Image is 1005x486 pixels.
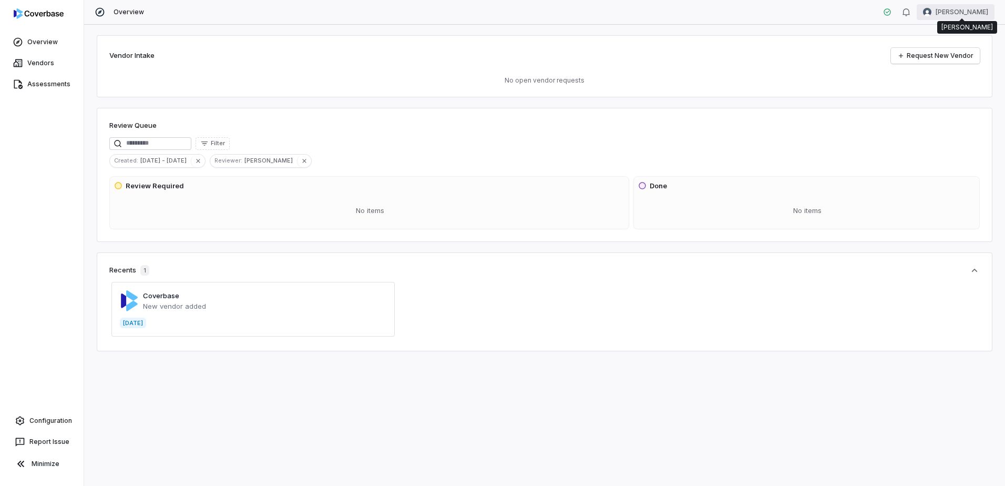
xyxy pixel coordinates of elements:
a: Overview [2,33,81,52]
span: Created : [110,156,140,165]
h3: Done [650,181,667,191]
button: Recents1 [109,265,980,276]
a: Assessments [2,75,81,94]
span: Overview [114,8,144,16]
button: Report Issue [4,432,79,451]
img: Kristen Slyter avatar [923,8,931,16]
span: [PERSON_NAME] [244,156,297,165]
a: Configuration [4,411,79,430]
h3: Review Required [126,181,184,191]
span: Reviewer : [210,156,244,165]
a: Request New Vendor [891,48,980,64]
div: No items [114,197,627,225]
button: Minimize [4,453,79,474]
h1: Review Queue [109,120,157,131]
button: Kristen Slyter avatar[PERSON_NAME] [917,4,994,20]
span: 1 [140,265,149,276]
a: Coverbase [143,291,179,300]
span: Filter [211,139,225,147]
span: [DATE] - [DATE] [140,156,191,165]
button: Filter [196,137,230,150]
div: No items [638,197,977,225]
h2: Vendor Intake [109,50,155,61]
div: [PERSON_NAME] [941,23,993,32]
div: Recents [109,265,149,276]
a: Vendors [2,54,81,73]
span: [PERSON_NAME] [936,8,988,16]
img: logo-D7KZi-bG.svg [14,8,64,19]
p: No open vendor requests [109,76,980,85]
